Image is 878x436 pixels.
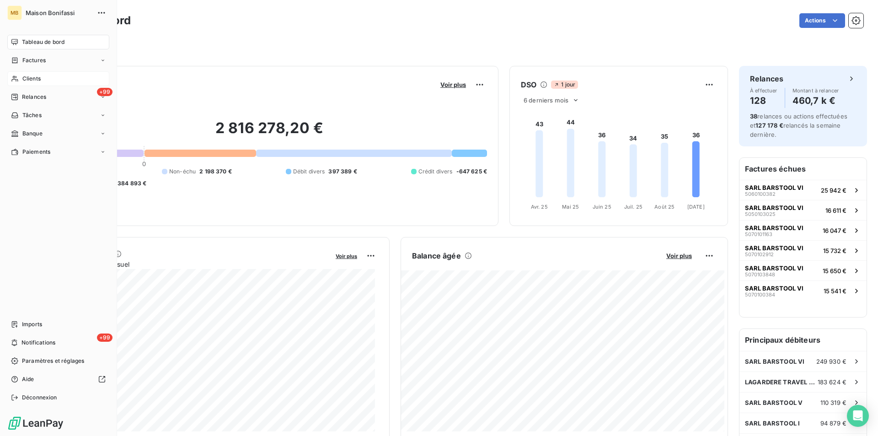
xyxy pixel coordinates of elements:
[792,88,839,93] span: Montant à relancer
[456,167,487,176] span: -647 625 €
[745,420,800,427] span: SARL BARSTOOL I
[687,204,705,210] tspan: [DATE]
[750,88,777,93] span: À effectuer
[624,204,642,210] tspan: Juil. 25
[115,179,147,188] span: -384 893 €
[551,81,578,89] span: 1 jour
[745,285,803,292] span: SARL BARSTOOL VI
[22,320,42,328] span: Imports
[7,372,109,387] a: Aide
[821,187,846,194] span: 25 942 €
[521,79,536,90] h6: DSO
[664,252,695,260] button: Voir plus
[825,207,846,214] span: 16 611 €
[562,204,579,210] tspan: Mai 25
[739,200,867,220] button: SARL BARSTOOL VI505010302516 611 €
[142,160,146,167] span: 0
[750,73,783,84] h6: Relances
[22,357,84,365] span: Paramètres et réglages
[739,158,867,180] h6: Factures échues
[97,334,112,342] span: +99
[739,240,867,260] button: SARL BARSTOOL VI507010291215 732 €
[745,184,803,191] span: SARL BARSTOOL VI
[745,358,804,365] span: SARL BARSTOOL VI
[199,167,232,176] span: 2 198 370 €
[823,247,846,254] span: 15 732 €
[438,81,469,89] button: Voir plus
[745,252,774,257] span: 5070102912
[412,250,461,261] h6: Balance âgée
[745,231,772,237] span: 5070101163
[524,97,568,104] span: 6 derniers mois
[22,129,43,138] span: Banque
[745,224,803,231] span: SARL BARSTOOL VI
[52,259,329,269] span: Chiffre d'affaires mensuel
[336,253,357,259] span: Voir plus
[745,399,803,406] span: SARL BARSTOOL V
[22,148,50,156] span: Paiements
[745,264,803,272] span: SARL BARSTOOL VI
[792,93,839,108] h4: 460,7 k €
[739,329,867,351] h6: Principaux débiteurs
[820,399,846,406] span: 110 319 €
[333,252,360,260] button: Voir plus
[745,292,775,297] span: 5070100384
[745,191,776,197] span: 5060100382
[816,358,846,365] span: 249 930 €
[7,416,64,431] img: Logo LeanPay
[739,180,867,200] button: SARL BARSTOOL VI506010038225 942 €
[666,252,692,259] span: Voir plus
[22,393,57,402] span: Déconnexion
[755,122,783,129] span: 127 178 €
[818,378,846,386] span: 183 624 €
[739,260,867,280] button: SARL BARSTOOL VI507010384815 650 €
[531,204,548,210] tspan: Avr. 25
[26,9,91,16] span: Maison Bonifassi
[745,378,818,386] span: LAGARDERE TRAVEL RETAIL [GEOGRAPHIC_DATA]
[739,280,867,301] button: SARL BARSTOOL VI507010038415 541 €
[97,88,112,96] span: +99
[750,113,847,138] span: relances ou actions effectuées et relancés la semaine dernière.
[750,113,757,120] span: 38
[654,204,675,210] tspan: Août 25
[293,167,325,176] span: Débit divers
[22,375,34,383] span: Aide
[745,211,776,217] span: 5050103025
[7,5,22,20] div: MB
[745,204,803,211] span: SARL BARSTOOL VI
[418,167,453,176] span: Crédit divers
[22,111,42,119] span: Tâches
[22,75,41,83] span: Clients
[593,204,611,210] tspan: Juin 25
[847,405,869,427] div: Open Intercom Messenger
[169,167,196,176] span: Non-échu
[328,167,357,176] span: 397 389 €
[22,93,46,101] span: Relances
[823,267,846,275] span: 15 650 €
[22,38,64,46] span: Tableau de bord
[745,244,803,252] span: SARL BARSTOOL VI
[823,227,846,234] span: 16 047 €
[440,81,466,88] span: Voir plus
[820,420,846,427] span: 94 879 €
[739,220,867,240] button: SARL BARSTOOL VI507010116316 047 €
[750,93,777,108] h4: 128
[21,339,55,347] span: Notifications
[52,119,487,146] h2: 2 816 278,20 €
[824,287,846,295] span: 15 541 €
[22,56,46,65] span: Factures
[745,272,775,277] span: 5070103848
[799,13,845,28] button: Actions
